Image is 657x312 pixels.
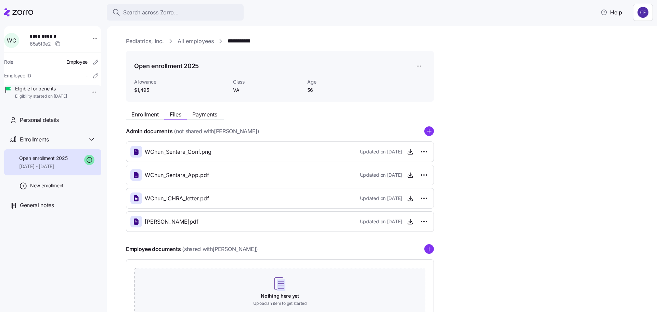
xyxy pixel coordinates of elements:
h4: Admin documents [126,127,172,135]
span: - [86,72,88,79]
span: VA [233,87,302,93]
span: Payments [192,112,217,117]
span: Updated on [DATE] [360,148,402,155]
span: Role [4,59,13,65]
span: $1,495 [134,87,228,93]
h4: Employee documents [126,245,181,253]
span: W C [7,38,16,43]
span: (not shared with [PERSON_NAME] ) [174,127,259,136]
span: Age [307,78,376,85]
span: WChun_Sentara_App.pdf [145,171,209,179]
span: Enrollment [131,112,159,117]
span: Updated on [DATE] [360,218,402,225]
img: 7d4a9558da78dc7654dde66b79f71a2e [637,7,648,18]
span: Employee [66,59,88,65]
span: Employee ID [4,72,31,79]
span: 65a5f9e2 [30,40,51,47]
span: WChun_Sentara_Conf.png [145,148,211,156]
span: (shared with [PERSON_NAME] ) [182,245,258,253]
span: Open enrollment 2025 [19,155,67,162]
a: All employees [178,37,214,46]
button: Search across Zorro... [107,4,244,21]
span: Allowance [134,78,228,85]
span: Help [601,8,622,16]
span: Personal details [20,116,59,124]
svg: add icon [424,244,434,254]
svg: add icon [424,126,434,136]
span: New enrollment [30,182,64,189]
span: Updated on [DATE] [360,195,402,202]
button: Help [595,5,628,19]
span: [PERSON_NAME]pdf [145,217,198,226]
span: Enrollments [20,135,49,144]
a: Pediatrics, Inc. [126,37,164,46]
span: General notes [20,201,54,210]
span: Eligibility started on [DATE] [15,93,67,99]
span: Class [233,78,302,85]
span: WChun_ICHRA_letter.pdf [145,194,209,203]
span: Files [170,112,181,117]
span: [DATE] - [DATE] [19,163,67,170]
span: Eligible for benefits [15,85,67,92]
span: Search across Zorro... [123,8,179,17]
h1: Open enrollment 2025 [134,62,199,70]
span: Updated on [DATE] [360,172,402,178]
span: 56 [307,87,376,93]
